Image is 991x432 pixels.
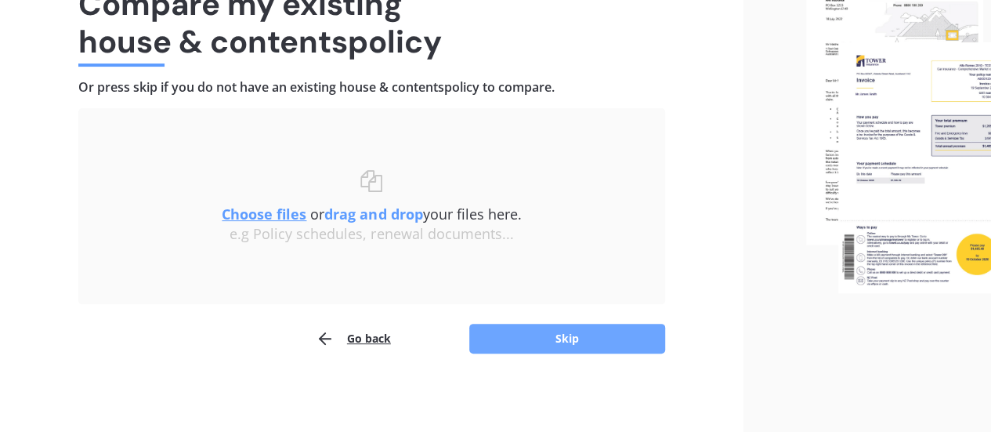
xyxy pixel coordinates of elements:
[316,323,391,354] button: Go back
[222,205,521,223] span: or your files here.
[469,324,665,354] button: Skip
[222,205,306,223] u: Choose files
[78,79,665,96] h4: Or press skip if you do not have an existing house & contents policy to compare.
[324,205,422,223] b: drag and drop
[110,226,634,243] div: e.g Policy schedules, renewal documents...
